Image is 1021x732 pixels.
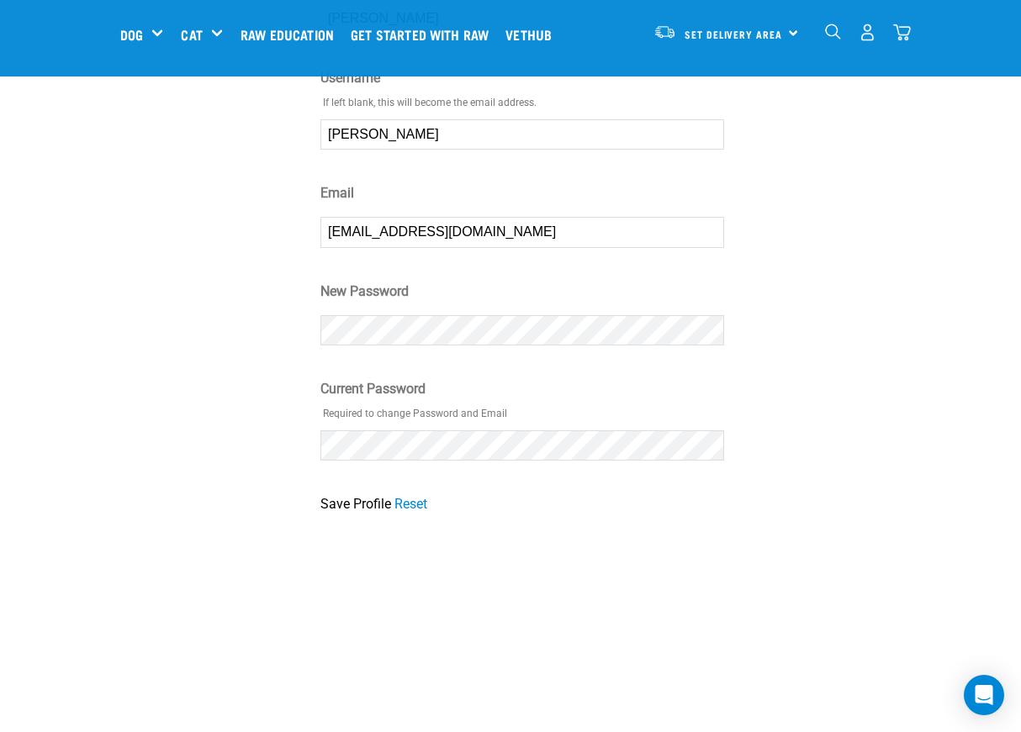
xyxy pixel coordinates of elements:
[236,1,347,68] a: Raw Education
[323,406,722,421] p: Required to change Password and Email
[859,24,876,41] img: user.png
[320,68,724,88] label: Username
[394,496,427,512] a: Reset
[320,282,724,302] label: New Password
[323,95,722,110] p: If left blank, this will become the email address.
[181,24,202,45] a: Cat
[653,24,676,39] img: van-moving.png
[320,379,724,399] label: Current Password
[893,24,911,41] img: home-icon@2x.png
[501,1,564,68] a: Vethub
[320,183,724,203] label: Email
[685,31,782,37] span: Set Delivery Area
[964,675,1004,715] div: Open Intercom Messenger
[347,1,501,68] a: Get started with Raw
[120,24,143,45] a: Dog
[825,24,841,39] img: home-icon-1@2x.png
[320,494,391,514] input: Save Profile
